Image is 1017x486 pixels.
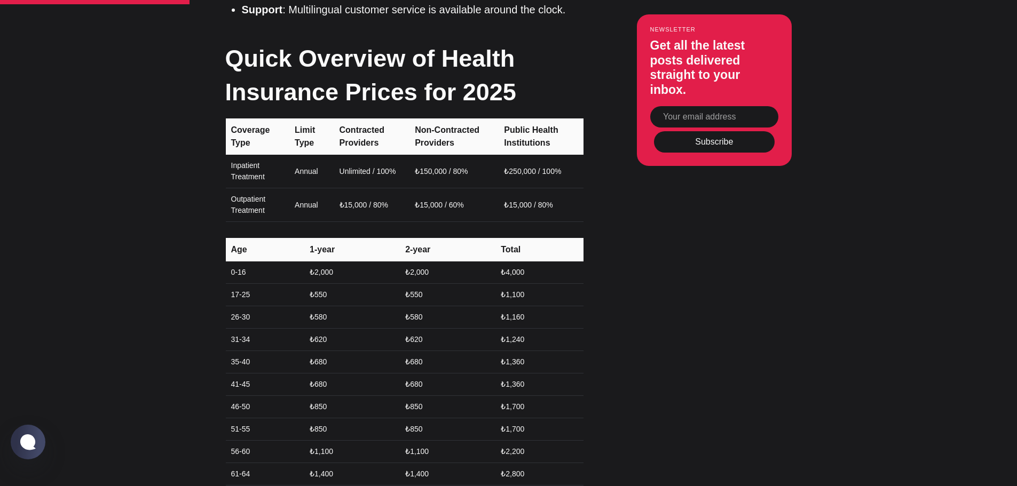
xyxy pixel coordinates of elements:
td: ₺850 [303,396,399,418]
td: 26-30 [226,306,304,329]
th: 2-year [399,238,494,261]
td: Annual [288,155,333,188]
td: Annual [288,188,333,222]
td: ₺1,160 [494,306,583,329]
th: Total [494,238,583,261]
td: 61-64 [226,463,304,485]
td: ₺15,000 / 60% [408,188,498,222]
td: ₺550 [303,284,399,306]
td: 17-25 [226,284,304,306]
td: 51-55 [226,418,304,441]
th: Limit Type [288,118,333,155]
td: ₺1,100 [399,441,494,463]
td: ₺580 [399,306,494,329]
td: 41-45 [226,373,304,396]
td: 31-34 [226,329,304,351]
td: ₺15,000 / 80% [333,188,409,222]
td: ₺850 [399,396,494,418]
td: ₺1,400 [303,463,399,485]
th: Contracted Providers [333,118,409,155]
td: ₺680 [399,373,494,396]
strong: Support [242,4,283,15]
td: ₺250,000 / 100% [498,155,583,188]
td: 35-40 [226,351,304,373]
td: Inpatient Treatment [226,155,289,188]
td: ₺1,100 [303,441,399,463]
td: 56-60 [226,441,304,463]
li: : Multilingual customer service is available around the clock. [242,2,584,18]
td: ₺550 [399,284,494,306]
th: Non-Contracted Providers [408,118,498,155]
th: Age [226,238,304,261]
td: 46-50 [226,396,304,418]
td: ₺1,400 [399,463,494,485]
td: ₺1,360 [494,351,583,373]
td: ₺1,700 [494,418,583,441]
td: ₺15,000 / 80% [498,188,583,222]
th: Public Health Institutions [498,118,583,155]
th: Coverage Type [226,118,289,155]
input: Your email address [650,106,778,128]
td: ₺1,240 [494,329,583,351]
th: 1-year [303,238,399,261]
td: Outpatient Treatment [226,188,289,222]
button: Subscribe [654,131,775,153]
td: ₺2,800 [494,463,583,485]
td: ₺850 [399,418,494,441]
small: Newsletter [650,26,778,33]
td: ₺2,200 [494,441,583,463]
h2: Quick Overview of Health Insurance Prices for 2025 [225,42,583,109]
td: ₺680 [303,373,399,396]
td: Unlimited / 100% [333,155,409,188]
td: ₺2,000 [303,261,399,284]
h3: Get all the latest posts delivered straight to your inbox. [650,38,778,97]
td: ₺2,000 [399,261,494,284]
td: ₺150,000 / 80% [408,155,498,188]
td: ₺1,100 [494,284,583,306]
td: ₺1,360 [494,373,583,396]
td: ₺680 [399,351,494,373]
td: ₺680 [303,351,399,373]
td: ₺580 [303,306,399,329]
td: ₺4,000 [494,261,583,284]
td: ₺1,700 [494,396,583,418]
td: ₺620 [399,329,494,351]
td: ₺850 [303,418,399,441]
td: ₺620 [303,329,399,351]
td: 0-16 [226,261,304,284]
